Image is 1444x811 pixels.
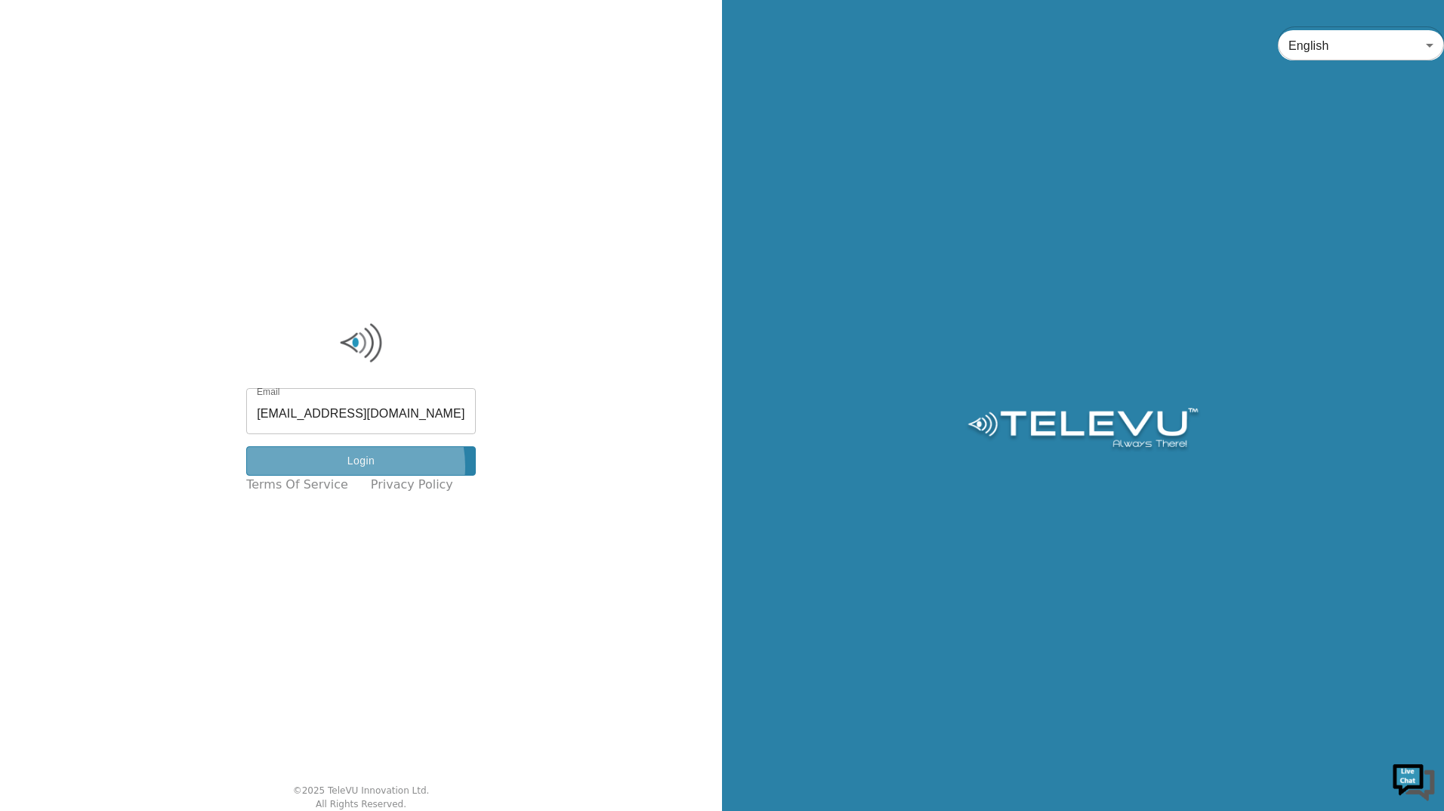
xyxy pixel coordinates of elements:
div: © 2025 TeleVU Innovation Ltd. [293,784,430,797]
img: Logo [965,408,1200,453]
a: Privacy Policy [371,476,453,494]
a: Terms of Service [246,476,348,494]
div: All Rights Reserved. [316,797,406,811]
img: Logo [246,320,476,365]
div: English [1278,24,1444,66]
button: Login [246,446,476,476]
img: Chat Widget [1391,758,1436,803]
